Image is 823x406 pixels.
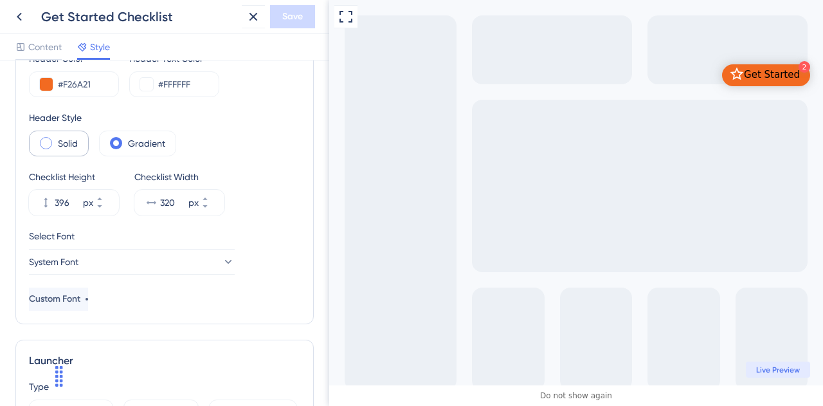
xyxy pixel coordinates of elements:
[29,228,300,244] div: Select Font
[58,136,78,151] label: Solid
[188,195,199,210] div: px
[41,8,237,26] div: Get Started Checklist
[29,249,235,275] button: System Font
[211,391,283,401] div: Do not show again
[201,203,224,216] button: px
[393,64,481,86] div: Open Get Started checklist, remaining modules: 2
[469,61,481,73] div: 2
[160,195,186,210] input: px
[90,39,110,55] span: Style
[55,195,80,210] input: px
[427,365,471,375] span: Live Preview
[96,203,119,216] button: px
[96,190,119,203] button: px
[49,357,69,396] div: Drag
[415,69,471,82] div: Get Started
[29,169,119,185] div: Checklist Height
[29,379,300,394] div: Type
[83,195,93,210] div: px
[29,288,88,311] button: Custom Font
[270,5,315,28] button: Save
[28,39,62,55] span: Content
[282,9,303,24] span: Save
[29,254,78,270] span: System Font
[201,190,224,203] button: px
[134,169,224,185] div: Checklist Width
[29,353,300,369] div: Launcher
[29,110,300,125] div: Header Style
[128,136,165,151] label: Gradient
[29,291,80,307] span: Custom Font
